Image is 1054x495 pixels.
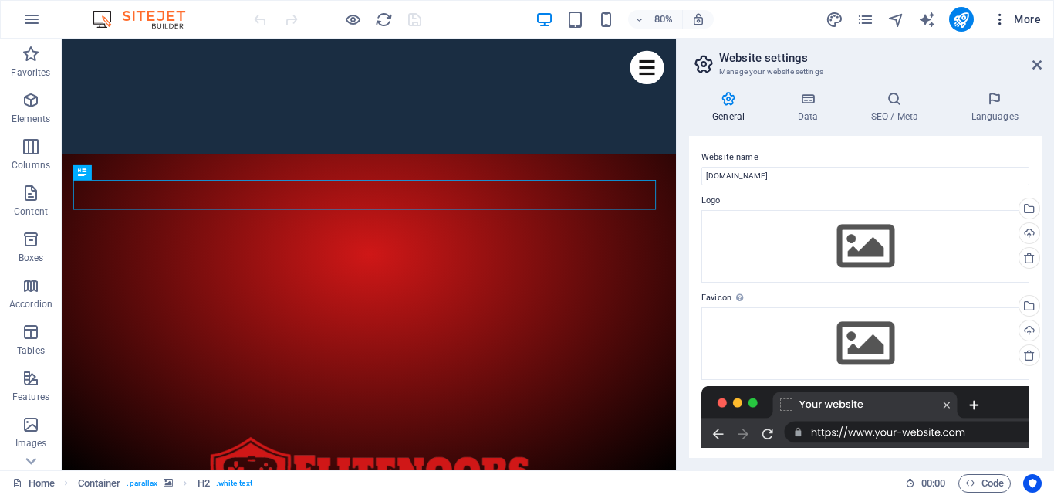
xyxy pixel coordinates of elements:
[691,12,705,26] i: On resize automatically adjust zoom level to fit chosen device.
[701,289,1029,307] label: Favicon
[856,11,874,29] i: Pages (Ctrl+Alt+S)
[905,474,946,493] h6: Session time
[921,474,945,493] span: 00 00
[847,91,948,124] h4: SEO / Meta
[918,10,937,29] button: text_generator
[19,252,44,264] p: Boxes
[701,210,1029,283] div: Select files from the file manager, stock photos, or upload file(s)
[127,474,157,493] span: . parallax
[1023,474,1042,493] button: Usercentrics
[887,10,906,29] button: navigator
[701,307,1029,380] div: Select files from the file manager, stock photos, or upload file(s)
[701,148,1029,167] label: Website name
[15,437,47,449] p: Images
[986,7,1047,32] button: More
[826,11,843,29] i: Design (Ctrl+Alt+Y)
[719,65,1011,79] h3: Manage your website settings
[826,10,844,29] button: design
[14,205,48,218] p: Content
[12,391,49,403] p: Features
[12,113,51,125] p: Elements
[701,167,1029,185] input: Name...
[952,11,970,29] i: Publish
[689,91,774,124] h4: General
[78,474,121,493] span: Click to select. Double-click to edit
[949,7,974,32] button: publish
[216,474,252,493] span: . white-text
[164,479,173,487] i: This element contains a background
[11,66,50,79] p: Favorites
[932,477,934,489] span: :
[198,474,210,493] span: Click to select. Double-click to edit
[9,298,52,310] p: Accordion
[78,474,252,493] nav: breadcrumb
[965,474,1004,493] span: Code
[774,91,847,124] h4: Data
[12,474,55,493] a: Click to cancel selection. Double-click to open Pages
[958,474,1011,493] button: Code
[701,192,1029,210] label: Logo
[343,10,362,29] button: Click here to leave preview mode and continue editing
[992,12,1041,27] span: More
[701,454,1029,473] label: Preview Image (Open Graph)
[948,91,1042,124] h4: Languages
[628,10,683,29] button: 80%
[17,344,45,357] p: Tables
[651,10,676,29] h6: 80%
[89,10,204,29] img: Editor Logo
[856,10,875,29] button: pages
[374,10,393,29] button: reload
[12,159,50,171] p: Columns
[719,51,1042,65] h2: Website settings
[375,11,393,29] i: Reload page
